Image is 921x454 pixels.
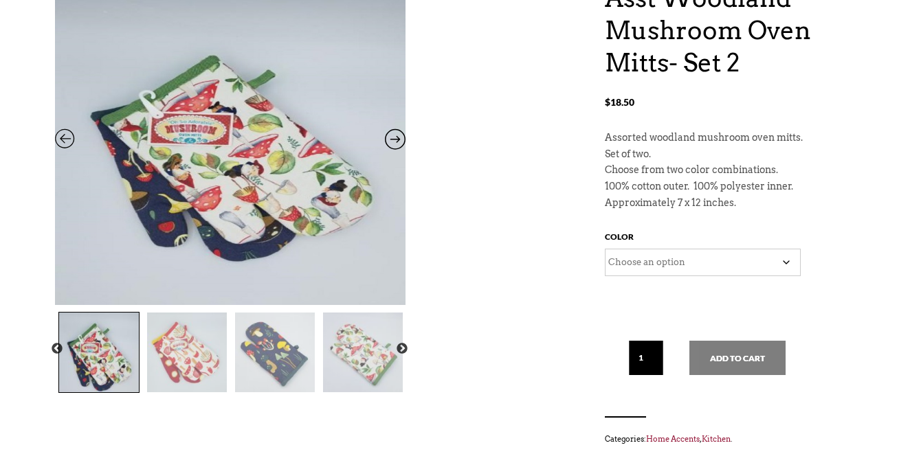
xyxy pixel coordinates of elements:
[50,342,64,356] button: Previous
[702,434,731,444] a: Kitchen
[605,229,634,249] label: Color
[395,342,409,356] button: Next
[605,96,634,108] bdi: 18.50
[605,96,610,108] span: $
[689,341,786,375] button: Add to cart
[629,341,663,375] input: Qty
[605,130,866,146] p: Assorted woodland mushroom oven mitts.
[605,195,866,212] p: Approximately 7 x 12 inches.
[646,434,700,444] a: Home Accents
[605,146,866,163] p: Set of two.
[605,179,866,195] p: 100% cotton outer. 100% polyester inner.
[605,431,866,446] span: Categories: , .
[605,162,866,179] p: Choose from two color combinations.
